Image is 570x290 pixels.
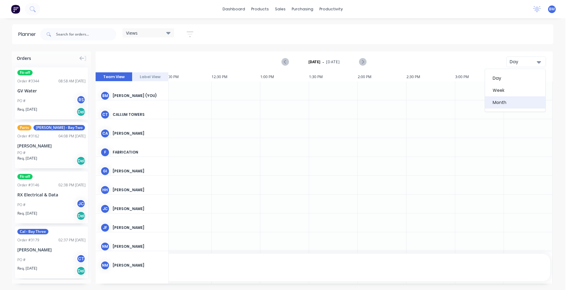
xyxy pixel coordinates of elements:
div: JF [100,223,110,232]
div: Month [485,96,545,109]
div: [PERSON_NAME] (You) [113,93,164,98]
div: HH [100,185,110,195]
a: dashboard [220,5,248,14]
div: Week [485,84,545,96]
span: Fit-off [17,70,33,75]
div: [PERSON_NAME] [113,206,164,212]
div: productivity [316,5,346,14]
div: Order # 3179 [17,237,39,243]
div: PO # [17,202,26,208]
div: Order # 3162 [17,133,39,139]
div: Del [76,266,86,275]
button: Label View [132,72,169,81]
div: 1:00 PM [260,72,309,81]
div: CT [76,254,86,263]
span: [DATE] [326,59,340,65]
input: Search for orders... [56,28,116,40]
div: [PERSON_NAME] [17,143,86,149]
button: Next page [359,58,366,66]
div: CT [100,110,110,119]
div: 1:30 PM [309,72,358,81]
div: Day [485,72,545,84]
div: [PERSON_NAME] [113,187,164,193]
div: Order # 3344 [17,78,39,84]
div: 12:30 PM [212,72,260,81]
div: 02:37 PM [DATE] [58,237,86,243]
span: BM [549,6,555,12]
div: Fabrication [113,150,164,155]
span: Req. [DATE] [17,156,37,161]
div: PO # [17,98,26,104]
div: 3:00 PM [455,72,504,81]
div: JC [100,204,110,213]
div: RX Electrical & Data [17,192,86,198]
div: products [248,5,272,14]
div: [PERSON_NAME] [113,225,164,230]
span: Parts [17,125,31,130]
span: Cal - Bay Three [17,229,48,234]
span: Req. [DATE] [17,107,37,112]
span: Req. [DATE] [17,211,37,216]
div: PO # [17,257,26,263]
strong: [DATE] [308,59,321,65]
div: F [100,148,110,157]
div: 02:38 PM [DATE] [58,182,86,188]
span: Orders [17,55,31,61]
div: purchasing [289,5,316,14]
div: 04:08 PM [DATE] [58,133,86,139]
button: Day [506,57,546,67]
div: [PERSON_NAME] [113,263,164,268]
div: [PERSON_NAME] [17,247,86,253]
span: Fit-off [17,174,33,179]
div: Del [76,156,86,165]
div: NM [100,261,110,270]
div: Callum Towers [113,112,164,117]
div: Planner [18,31,39,38]
div: [PERSON_NAME] [113,168,164,174]
div: [PERSON_NAME] [113,131,164,136]
div: NM [100,242,110,251]
div: RS [76,95,86,104]
div: JC [76,199,86,208]
div: Day [510,59,538,65]
span: [PERSON_NAME] - Bay Two [33,125,85,130]
div: 2:00 PM [358,72,406,81]
div: 2:30 PM [406,72,455,81]
span: Req. [DATE] [17,266,37,271]
div: Del [76,107,86,116]
div: Order # 3146 [17,182,39,188]
div: GI [100,167,110,176]
button: Previous page [282,58,289,66]
div: CA [100,129,110,138]
div: PO # [17,150,26,156]
span: Views [126,30,138,36]
span: - [322,58,324,66]
div: BM [100,91,110,100]
button: Team View [96,72,132,81]
div: 08:58 AM [DATE] [58,78,86,84]
img: Factory [11,5,20,14]
div: GV Water [17,88,86,94]
div: sales [272,5,289,14]
div: [PERSON_NAME] [113,244,164,249]
div: 12:00 PM [163,72,212,81]
div: Del [76,211,86,220]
